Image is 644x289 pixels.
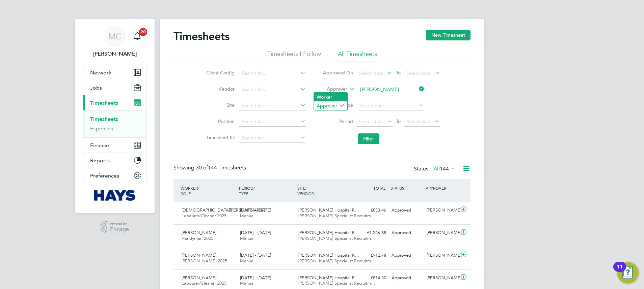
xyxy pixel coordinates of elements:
span: Manual [240,213,254,219]
li: Worker [314,93,347,101]
span: [DATE] - [DATE] [240,230,271,235]
span: Network [90,69,111,76]
button: Open Resource Center, 11 new notifications [617,262,639,284]
span: TYPE [239,191,248,196]
div: APPROVER [424,182,459,194]
span: [PERSON_NAME] Specialist Recruitm… [298,280,375,286]
span: [PERSON_NAME] Hospital R… [298,252,359,258]
img: hays-logo-retina.png [94,190,136,201]
div: [PERSON_NAME] [424,205,459,216]
label: Period [323,118,353,124]
button: Timesheets [83,95,146,110]
label: Vendor [204,86,235,92]
button: Preferences [83,168,146,183]
label: Approver [317,86,347,93]
span: TOTAL [373,185,385,191]
span: 144 Timesheets [196,164,246,171]
button: Filter [358,133,379,144]
span: 30 of [196,164,208,171]
span: Preferences [90,172,119,179]
div: £1,246.68 [354,227,389,238]
div: STATUS [389,182,424,194]
span: [PERSON_NAME] Specialist Recruitm… [298,235,375,241]
a: Expenses [90,125,113,132]
div: £833.46 [354,205,389,216]
label: Approved On [323,70,353,76]
a: MC[PERSON_NAME] [83,26,146,58]
span: Labourer/Cleaner 2025 [182,280,226,286]
label: Position [204,118,235,124]
span: / [253,185,255,191]
span: [PERSON_NAME] Specialist Recruitm… [298,213,375,219]
span: Manual [240,258,254,264]
span: [DATE] - [DATE] [240,207,271,213]
span: To [394,68,403,77]
span: [PERSON_NAME] Hospital R… [298,275,359,281]
a: Go to home page [83,190,146,201]
span: / [198,185,199,191]
input: Search for... [239,133,306,143]
input: Search for... [358,85,424,94]
span: Labourer/Cleaner 2025 [182,213,226,219]
input: Search for... [239,85,306,94]
li: Approver [314,101,347,110]
input: Select one [358,101,424,110]
span: Jobs [90,85,102,91]
span: Timesheets [90,100,118,106]
h2: Timesheets [173,30,230,43]
span: Select date [359,70,383,76]
input: Search for... [239,117,306,127]
label: Timesheet ID [204,134,235,140]
span: [DEMOGRAPHIC_DATA][PERSON_NAME] [182,207,265,213]
span: Meg Castleton [83,50,146,58]
a: Timesheets [90,116,118,122]
a: 20 [131,26,144,47]
span: 144 [440,165,449,172]
span: Manual [240,235,254,241]
span: [PERSON_NAME] 2025 [182,258,227,264]
span: Powered by [110,221,129,227]
span: [PERSON_NAME] Specialist Recruitm… [298,258,375,264]
span: [PERSON_NAME] Hospital R… [298,230,359,235]
div: Status [414,164,457,174]
span: [DATE] - [DATE] [240,275,271,281]
label: All [433,165,456,172]
div: [PERSON_NAME] [424,250,459,261]
span: Select date [406,70,431,76]
span: Select date [406,119,431,125]
span: Manual [240,280,254,286]
button: Reports [83,153,146,168]
span: [PERSON_NAME] Hospital R… [298,207,359,213]
input: Search for... [239,101,306,110]
div: SITE [296,182,354,199]
span: [PERSON_NAME] [182,252,216,258]
span: To [394,117,403,126]
span: Reports [90,157,110,164]
li: Timesheets I Follow [267,50,321,62]
span: / [305,185,307,191]
span: Handyman 2025 [182,235,213,241]
div: Approved [389,205,424,216]
div: PERIOD [237,182,296,199]
span: [DATE] - [DATE] [240,252,271,258]
a: Powered byEngage [101,221,129,234]
label: Client Config [204,70,235,76]
span: [PERSON_NAME] [182,230,216,235]
button: Jobs [83,80,146,95]
span: Finance [90,142,109,149]
div: [PERSON_NAME] [424,227,459,238]
span: Select date [359,119,383,125]
div: Showing [173,164,247,171]
span: Engage [110,227,129,232]
button: Network [83,65,146,80]
div: [PERSON_NAME] [424,272,459,284]
div: Approved [389,250,424,261]
nav: Main navigation [75,19,155,213]
span: VENDOR [297,191,314,196]
button: Finance [83,138,146,153]
div: £814.30 [354,272,389,284]
div: Approved [389,227,424,238]
span: ROLE [181,191,191,196]
div: Timesheets [83,110,146,137]
button: New Timesheet [426,30,471,40]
